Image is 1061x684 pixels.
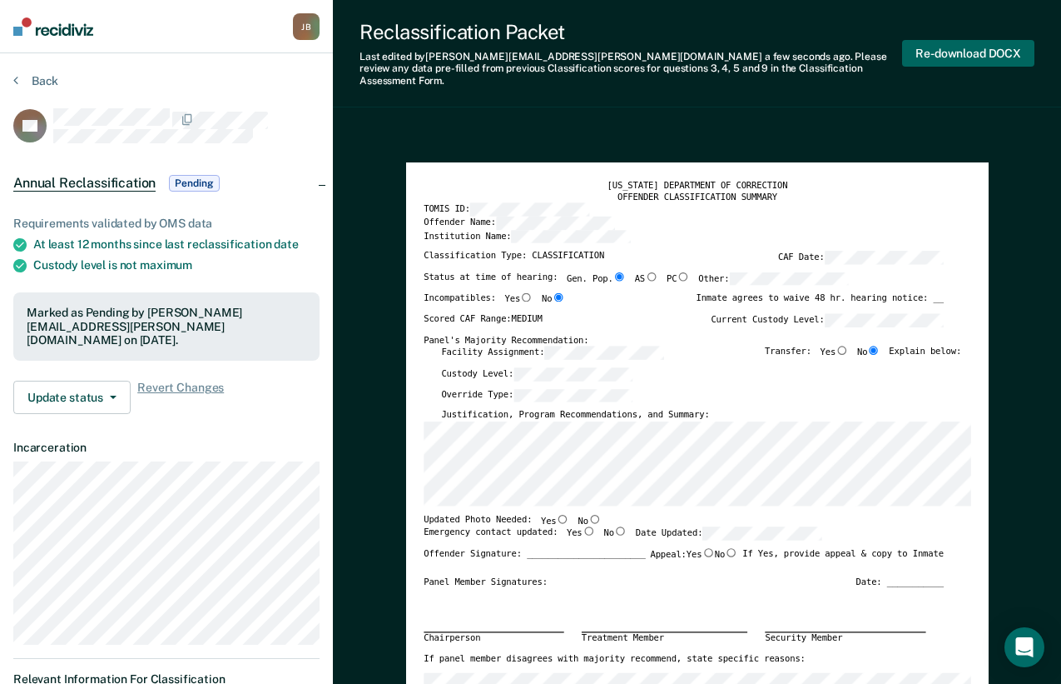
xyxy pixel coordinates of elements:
[696,293,943,313] div: Inmate agrees to waive 48 hr. hearing notice: __
[729,272,848,286] input: Other:
[441,367,632,381] label: Custody Level:
[424,653,806,665] label: If panel member disagrees with majority recommend, state specific reasons:
[552,293,564,302] input: No
[588,515,600,524] input: No
[424,527,821,548] div: Emergency contact updated:
[542,293,565,306] label: No
[540,515,568,527] label: Yes
[13,175,156,192] span: Annual Reclassification
[582,527,594,537] input: Yes
[169,175,219,192] span: Pending
[581,632,746,645] div: Treatment Member
[33,237,320,252] div: At least 12 months since last reclassification
[13,17,93,36] img: Recidiviz
[424,632,563,645] div: Chairperson
[424,192,971,203] div: OFFENDER CLASSIFICATION SUMMARY
[137,381,224,414] span: Revert Changes
[424,515,601,527] div: Updated Photo Needed:
[556,515,568,524] input: Yes
[424,272,848,293] div: Status at time of hearing:
[424,335,944,347] div: Panel's Majority Recommendation:
[441,347,663,360] label: Facility Assignment:
[1004,627,1044,667] div: Open Intercom Messenger
[777,251,943,264] label: CAF Date:
[635,527,821,541] label: Date Updated:
[13,217,320,231] div: Requirements validated by OMS data
[855,577,943,588] div: Date: ___________
[702,527,821,541] input: Date Updated:
[424,251,604,264] label: Classification Type: CLASSIFICATION
[424,313,543,327] label: Scored CAF Range: MEDIUM
[835,347,848,356] input: Yes
[867,347,880,356] input: No
[469,203,588,217] input: TOMIS ID:
[650,548,737,568] label: Appeal:
[520,293,533,302] input: Yes
[424,577,548,588] div: Panel Member Signatures:
[666,272,689,286] label: PC
[765,51,850,62] span: a few seconds ago
[603,527,627,541] label: No
[677,272,689,282] input: PC
[824,251,943,264] input: CAF Date:
[13,441,320,455] dt: Incarceration
[424,293,565,313] div: Incompatibles:
[424,217,615,230] label: Offender Name:
[645,272,657,282] input: AS
[513,389,632,402] input: Override Type:
[13,73,58,88] button: Back
[424,548,944,577] div: Offender Signature: _______________________ If Yes, provide appeal & copy to Inmate
[424,180,971,192] div: [US_STATE] DEPARTMENT OF CORRECTION
[13,381,131,414] button: Update status
[293,13,320,40] button: JB
[612,272,625,282] input: Gen. Pop.
[725,548,737,557] input: No
[293,13,320,40] div: J B
[714,548,737,561] label: No
[578,515,601,527] label: No
[698,272,848,286] label: Other:
[504,293,533,306] label: Yes
[765,632,925,645] div: Security Member
[544,347,663,360] input: Facility Assignment:
[711,313,944,327] label: Current Custody Level:
[140,258,192,272] span: maximum
[274,237,298,251] span: date
[359,20,902,44] div: Reclassification Packet
[27,306,306,347] div: Marked as Pending by [PERSON_NAME][EMAIL_ADDRESS][PERSON_NAME][DOMAIN_NAME] on [DATE].
[686,548,714,561] label: Yes
[702,548,714,557] input: Yes
[857,347,880,360] label: No
[511,230,630,243] input: Institution Name:
[566,527,594,541] label: Yes
[441,389,632,402] label: Override Type:
[424,203,589,217] label: TOMIS ID:
[424,230,631,243] label: Institution Name:
[359,51,902,87] div: Last edited by [PERSON_NAME][EMAIL_ADDRESS][PERSON_NAME][DOMAIN_NAME] . Please review any data pr...
[613,527,626,537] input: No
[513,367,632,381] input: Custody Level:
[441,410,709,422] label: Justification, Program Recommendations, and Summary:
[902,40,1034,67] button: Re-download DOCX
[824,313,943,327] input: Current Custody Level:
[765,347,961,367] div: Transfer: Explain below:
[820,347,848,360] label: Yes
[33,258,320,272] div: Custody level is not
[495,217,614,230] input: Offender Name:
[566,272,625,286] label: Gen. Pop.
[634,272,657,286] label: AS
